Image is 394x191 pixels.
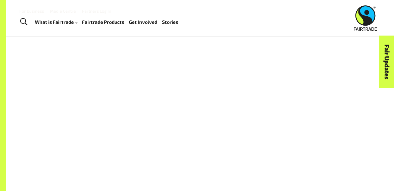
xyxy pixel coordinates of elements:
[82,8,111,14] a: Partners Log In
[16,14,31,30] a: Toggle Search
[35,18,77,27] a: What is Fairtrade
[354,5,377,31] img: Fairtrade Australia New Zealand logo
[82,18,124,27] a: Fairtrade Products
[129,18,157,27] a: Get Involved
[162,18,178,27] a: Stories
[19,8,44,14] a: For business
[50,8,76,14] a: Media Centre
